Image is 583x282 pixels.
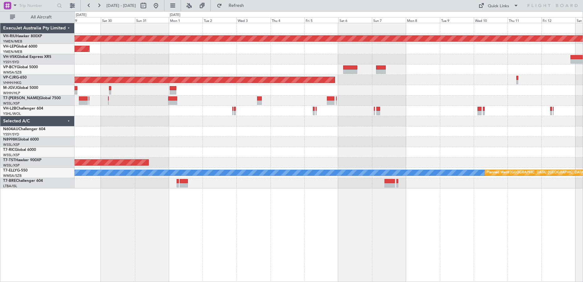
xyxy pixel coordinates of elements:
a: VP-BCYGlobal 5000 [3,65,38,69]
input: Trip Number [19,1,55,10]
div: [DATE] [170,13,180,18]
div: Sun 7 [372,17,406,23]
a: T7-BREChallenger 604 [3,179,43,183]
div: Mon 8 [406,17,440,23]
a: VH-RIUHawker 800XP [3,34,42,38]
div: Tue 9 [440,17,474,23]
a: T7-RICGlobal 6000 [3,148,36,152]
a: WIHH/HLP [3,91,20,95]
div: [DATE] [76,13,86,18]
a: N8998KGlobal 6000 [3,138,39,141]
span: [DATE] - [DATE] [106,3,136,8]
a: VH-VSKGlobal Express XRS [3,55,51,59]
button: Refresh [214,1,251,11]
div: Sun 31 [135,17,169,23]
span: T7-TST [3,158,15,162]
a: N604AUChallenger 604 [3,127,45,131]
span: VP-CJR [3,76,16,79]
div: Fri 29 [67,17,101,23]
a: VH-L2BChallenger 604 [3,107,43,110]
a: VH-LEPGlobal 6000 [3,45,37,49]
div: Thu 11 [508,17,541,23]
div: Tue 2 [203,17,236,23]
a: LTBA/ISL [3,184,17,188]
span: T7-[PERSON_NAME] [3,96,39,100]
button: Quick Links [475,1,522,11]
span: N604AU [3,127,18,131]
span: VH-VSK [3,55,17,59]
a: VHHH/HKG [3,80,22,85]
a: T7-TSTHawker 900XP [3,158,41,162]
span: T7-ELLY [3,169,17,172]
div: Quick Links [488,3,509,9]
span: N8998K [3,138,18,141]
a: WSSL/XSP [3,142,20,147]
span: T7-BRE [3,179,16,183]
div: Mon 1 [169,17,203,23]
button: All Aircraft [7,12,68,22]
span: VP-BCY [3,65,17,69]
a: YSSY/SYD [3,132,19,137]
div: Sat 6 [338,17,372,23]
span: VH-L2B [3,107,16,110]
span: VH-RIU [3,34,16,38]
span: All Aircraft [16,15,66,19]
a: VP-CJRG-650 [3,76,27,79]
div: Thu 4 [271,17,304,23]
span: VH-LEP [3,45,16,49]
a: WMSA/SZB [3,70,22,75]
div: Fri 12 [541,17,575,23]
a: YSSY/SYD [3,60,19,64]
a: YSHL/WOL [3,111,21,116]
div: Wed 10 [474,17,508,23]
a: YMEN/MEB [3,49,22,54]
span: T7-RIC [3,148,15,152]
a: WSSL/XSP [3,163,20,168]
div: Fri 5 [304,17,338,23]
a: T7-ELLYG-550 [3,169,28,172]
a: WSSL/XSP [3,101,20,106]
div: Sat 30 [101,17,135,23]
span: M-JGVJ [3,86,17,90]
a: WMSA/SZB [3,173,22,178]
a: YMEN/MEB [3,39,22,44]
a: T7-[PERSON_NAME]Global 7500 [3,96,61,100]
a: M-JGVJGlobal 5000 [3,86,38,90]
span: Refresh [223,3,250,8]
div: Wed 3 [236,17,270,23]
a: WSSL/XSP [3,153,20,157]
